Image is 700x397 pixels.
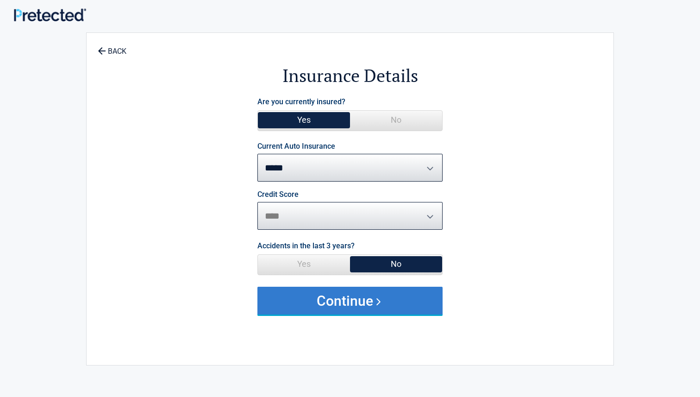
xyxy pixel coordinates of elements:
label: Are you currently insured? [257,95,345,108]
span: Yes [258,255,350,273]
button: Continue [257,287,443,315]
label: Current Auto Insurance [257,143,335,150]
img: Main Logo [14,8,86,21]
a: BACK [96,39,128,55]
span: Yes [258,111,350,129]
span: No [350,255,442,273]
h2: Insurance Details [137,64,562,88]
label: Credit Score [257,191,299,198]
label: Accidents in the last 3 years? [257,239,355,252]
span: No [350,111,442,129]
